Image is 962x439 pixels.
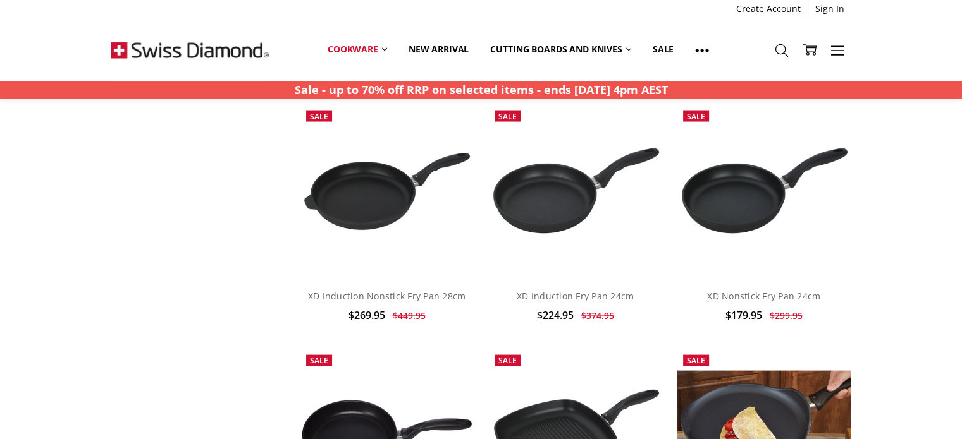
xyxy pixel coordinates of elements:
span: $449.95 [392,310,425,322]
img: Free Shipping On Every Order [111,18,269,81]
span: Sale [310,355,328,366]
a: Show All [684,35,720,64]
img: XD Nonstick Fry Pan 24cm [677,145,851,238]
a: New arrival [398,35,479,63]
a: XD Induction Nonstick Fry Pan 28cm [308,290,466,302]
a: Cutting boards and knives [479,35,642,63]
a: Cookware [317,35,398,63]
img: XD Induction Nonstick Fry Pan 28cm [300,150,474,234]
span: Sale [687,111,705,122]
a: XD Induction Nonstick Fry Pan 28cm [300,104,474,279]
a: Sale [642,35,684,63]
span: Sale [498,111,517,122]
strong: Sale - up to 70% off RRP on selected items - ends [DATE] 4pm AEST [295,82,668,97]
span: Sale [687,355,705,366]
span: $269.95 [348,308,385,322]
a: XD Nonstick Fry Pan 24cm [707,290,820,302]
span: $179.95 [725,308,762,322]
a: XD Induction Fry Pan 24cm [488,104,663,279]
a: XD Induction Fry Pan 24cm [517,290,634,302]
span: $299.95 [770,310,803,322]
span: $374.95 [581,310,614,322]
span: Sale [498,355,517,366]
span: $224.95 [537,308,574,322]
img: XD Induction Fry Pan 24cm [488,145,663,238]
a: XD Nonstick Fry Pan 24cm [677,104,851,279]
span: Sale [310,111,328,122]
